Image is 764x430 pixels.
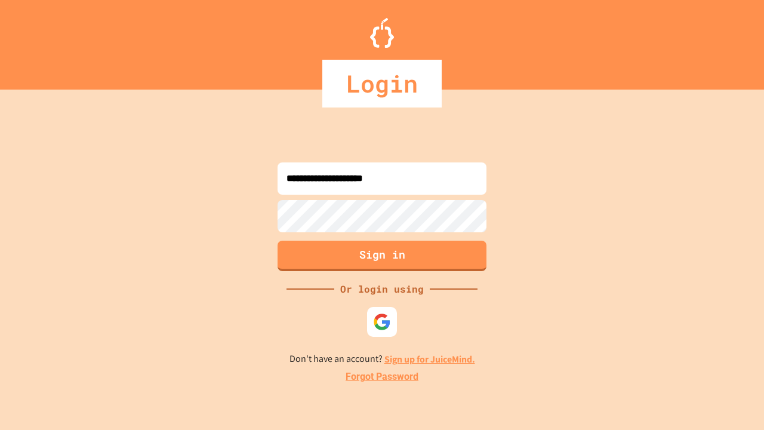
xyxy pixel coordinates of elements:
div: Login [322,60,442,107]
iframe: chat widget [714,382,752,418]
iframe: chat widget [665,330,752,381]
img: google-icon.svg [373,313,391,331]
p: Don't have an account? [289,352,475,367]
a: Forgot Password [346,370,418,384]
div: Or login using [334,282,430,296]
button: Sign in [278,241,486,271]
img: Logo.svg [370,18,394,48]
a: Sign up for JuiceMind. [384,353,475,365]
